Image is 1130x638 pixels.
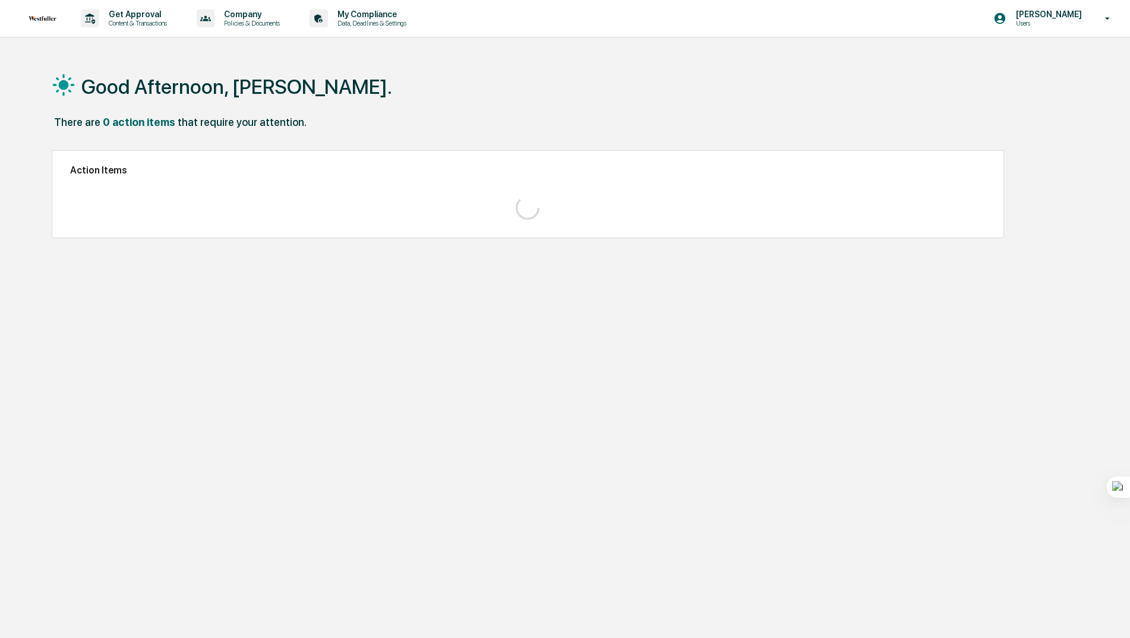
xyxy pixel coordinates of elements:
[328,19,412,27] p: Data, Deadlines & Settings
[29,16,57,21] img: logo
[178,116,307,128] div: that require your attention.
[328,10,412,19] p: My Compliance
[1006,19,1088,27] p: Users
[214,10,286,19] p: Company
[70,165,986,176] h2: Action Items
[214,19,286,27] p: Policies & Documents
[99,19,173,27] p: Content & Transactions
[99,10,173,19] p: Get Approval
[54,116,100,128] div: There are
[103,116,175,128] div: 0 action items
[1006,10,1088,19] p: [PERSON_NAME]
[81,75,392,99] h1: Good Afternoon, [PERSON_NAME].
